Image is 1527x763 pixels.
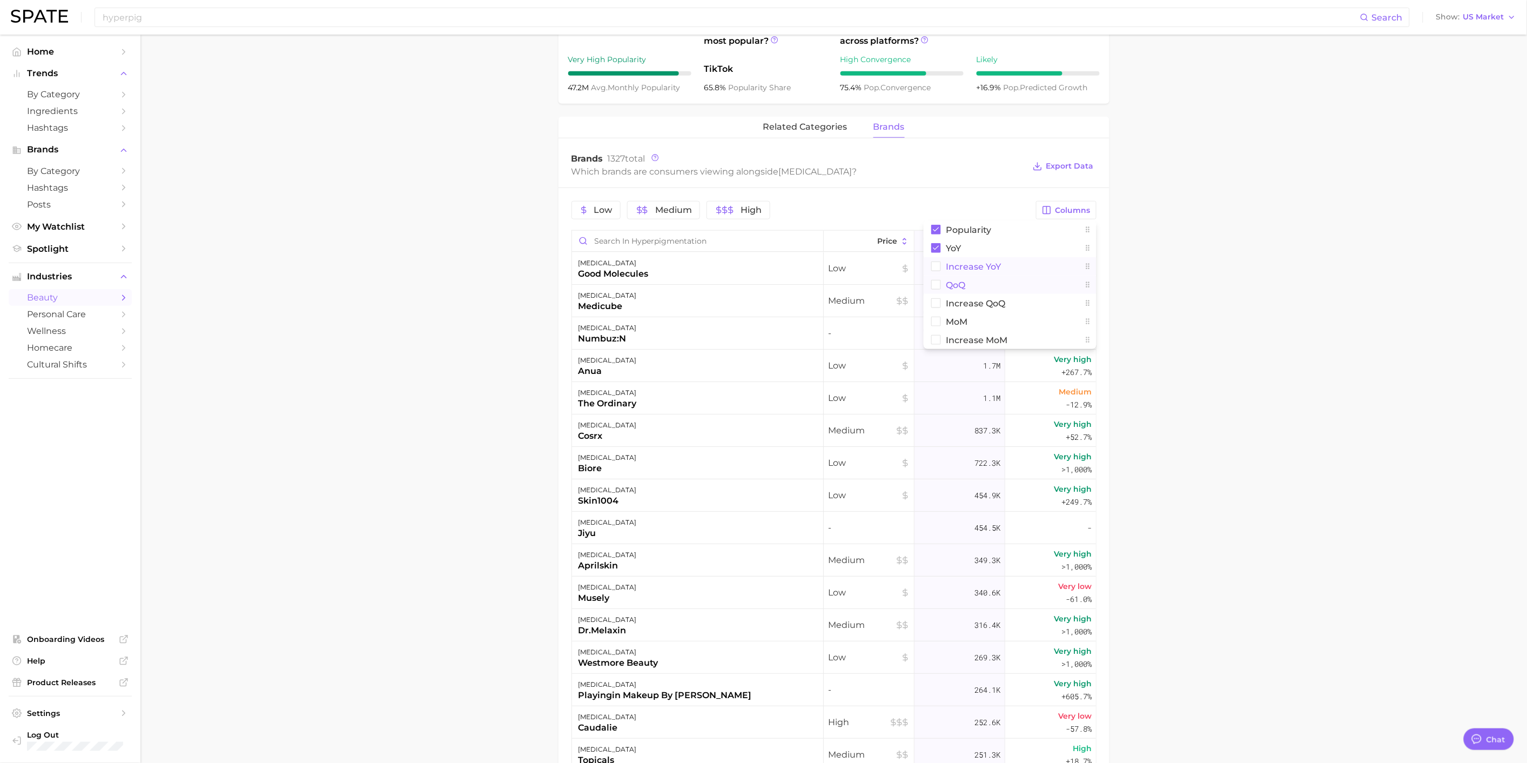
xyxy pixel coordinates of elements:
[914,231,1005,252] button: Popularity
[578,365,637,378] div: anua
[977,53,1100,66] div: Likely
[924,220,1097,349] div: Columns
[1054,483,1092,496] span: Very high
[27,730,123,740] span: Log Out
[864,83,881,92] abbr: popularity index
[9,86,132,103] a: by Category
[828,651,910,664] span: Low
[704,63,828,76] span: TikTok
[828,684,910,697] span: -
[572,706,1096,739] button: [MEDICAL_DATA]caudalieHigh252.6kVery low-57.8%
[840,83,864,92] span: 75.4%
[1055,206,1091,215] span: Columns
[27,166,113,176] span: by Category
[572,641,1096,674] button: [MEDICAL_DATA]westmore beautyLow269.3kVery high>1,000%
[975,521,1001,534] span: 454.5k
[568,53,691,66] div: Very High Popularity
[1062,690,1092,703] span: +605.7%
[1073,742,1092,755] span: High
[608,153,645,164] span: total
[975,651,1001,664] span: 269.3k
[27,292,113,303] span: beauty
[578,300,637,313] div: medicube
[572,577,1096,609] button: [MEDICAL_DATA]muselyLow340.6kVery low-61.0%
[578,743,637,756] div: [MEDICAL_DATA]
[984,359,1001,372] span: 1.7m
[1066,431,1092,444] span: +52.7%
[102,8,1360,26] input: Search here for a brand, industry, or ingredient
[27,309,113,319] span: personal care
[578,592,637,605] div: musely
[704,22,828,57] span: Which platform is most popular?
[1054,353,1092,366] span: Very high
[9,674,132,691] a: Product Releases
[27,678,113,687] span: Product Releases
[11,10,68,23] img: SPATE
[27,183,113,193] span: Hashtags
[1059,385,1092,398] span: Medium
[873,122,905,132] span: brands
[946,262,1001,271] span: Increase YoY
[946,299,1006,308] span: Increase QoQ
[27,656,113,666] span: Help
[578,354,637,367] div: [MEDICAL_DATA]
[655,206,692,215] span: Medium
[578,484,637,497] div: [MEDICAL_DATA]
[828,586,910,599] span: Low
[946,317,968,326] span: MoM
[572,382,1096,414] button: [MEDICAL_DATA]the ordinaryLow1.1mMedium-12.9%
[572,285,1096,317] button: [MEDICAL_DATA]medicubeMedium2.4mVery high>1,000%
[9,43,132,60] a: Home
[27,359,113,370] span: cultural shifts
[578,624,637,637] div: dr.melaxin
[27,123,113,133] span: Hashtags
[27,326,113,336] span: wellness
[1062,464,1092,474] span: >1,000%
[9,240,132,257] a: Spotlight
[824,231,914,252] button: Price
[591,83,681,92] span: monthly popularity
[975,489,1001,502] span: 454.9k
[572,447,1096,479] button: [MEDICAL_DATA]bioreLow722.3kVery high>1,000%
[578,430,637,443] div: cosrx
[27,89,113,99] span: by Category
[1054,645,1092,658] span: Very high
[27,106,113,116] span: Ingredients
[572,674,1096,706] button: [MEDICAL_DATA]playingin makeup by [PERSON_NAME]-264.1kVery high+605.7%
[1062,561,1092,572] span: >1,000%
[1054,450,1092,463] span: Very high
[27,708,113,718] span: Settings
[975,424,1001,437] span: 837.3k
[1436,14,1460,20] span: Show
[27,199,113,210] span: Posts
[1066,593,1092,606] span: -61.0%
[27,634,113,644] span: Onboarding Videos
[975,684,1001,697] span: 264.1k
[828,359,910,372] span: Low
[578,332,637,345] div: numbuz:n
[946,244,961,253] span: YoY
[1059,580,1092,593] span: Very low
[27,46,113,57] span: Home
[572,479,1096,512] button: [MEDICAL_DATA]skin1004Low454.9kVery high+249.7%
[1030,159,1096,174] button: Export Data
[9,653,132,669] a: Help
[9,163,132,179] a: by Category
[27,69,113,78] span: Trends
[572,317,1096,350] button: [MEDICAL_DATA]numbuz:n-2.0mVery high+83.1%
[828,489,910,502] span: Low
[9,306,132,323] a: personal care
[608,153,625,164] span: 1327
[568,83,591,92] span: 47.2m
[1062,659,1092,669] span: >1,000%
[594,206,613,215] span: Low
[1059,710,1092,722] span: Very low
[840,71,964,76] div: 7 / 10
[1062,496,1092,508] span: +249.7%
[975,748,1001,761] span: 251.3k
[828,295,910,307] span: Medium
[828,521,910,534] span: -
[779,166,852,177] span: [MEDICAL_DATA]
[975,619,1001,632] span: 316.4k
[578,711,637,724] div: [MEDICAL_DATA]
